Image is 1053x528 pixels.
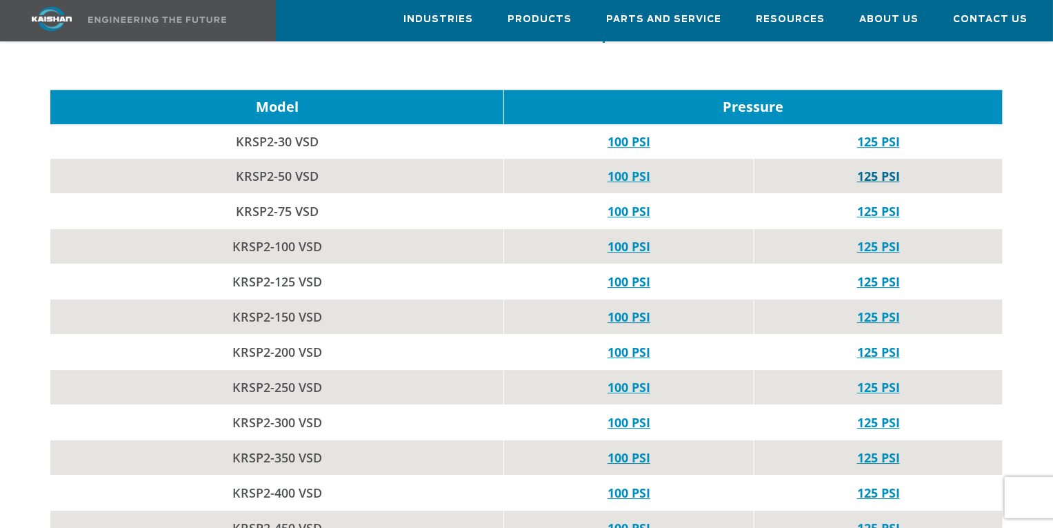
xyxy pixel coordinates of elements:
[857,238,900,255] a: 125 PSI
[50,159,504,194] td: KRSP2-50 VSD
[857,485,900,501] a: 125 PSI
[859,1,919,38] a: About Us
[50,404,504,440] td: KRSP2-300 VSD
[50,193,504,228] td: KRSP2-75 VSD
[608,309,650,325] a: 100 PSI
[88,17,226,23] img: Engineering the future
[857,273,900,290] a: 125 PSI
[50,299,504,334] td: KRSP2-150 VSD
[859,12,919,28] span: About Us
[50,369,504,404] td: KRSP2-250 VSD
[508,1,572,38] a: Products
[608,273,650,290] a: 100 PSI
[857,379,900,395] a: 125 PSI
[508,12,572,28] span: Products
[857,449,900,466] a: 125 PSI
[953,1,1027,38] a: Contact Us
[504,90,1003,124] td: Pressure
[953,12,1027,28] span: Contact Us
[50,228,504,264] td: KRSP2-100 VSD
[608,203,650,219] a: 100 PSI
[756,1,825,38] a: Resources
[403,1,473,38] a: Industries
[608,379,650,395] a: 100 PSI
[608,344,650,360] a: 100 PSI
[857,168,900,184] a: 125 PSI
[857,344,900,360] a: 125 PSI
[857,203,900,219] a: 125 PSI
[50,264,504,299] td: KRSP2-125 VSD
[50,334,504,369] td: KRSP2-200 VSD
[608,168,650,184] a: 100 PSI
[50,440,504,475] td: KRSP2-350 VSD
[50,90,504,124] td: Model
[606,12,721,28] span: Parts and Service
[50,124,504,159] td: KRSP2-30 VSD
[608,485,650,501] a: 100 PSI
[403,12,473,28] span: Industries
[857,133,900,150] a: 125 PSI
[608,133,650,150] a: 100 PSI
[608,238,650,255] a: 100 PSI
[608,414,650,431] a: 100 PSI
[50,475,504,510] td: KRSP2-400 VSD
[608,449,650,466] a: 100 PSI
[606,1,721,38] a: Parts and Service
[857,414,900,431] a: 125 PSI
[857,309,900,325] a: 125 PSI
[756,12,825,28] span: Resources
